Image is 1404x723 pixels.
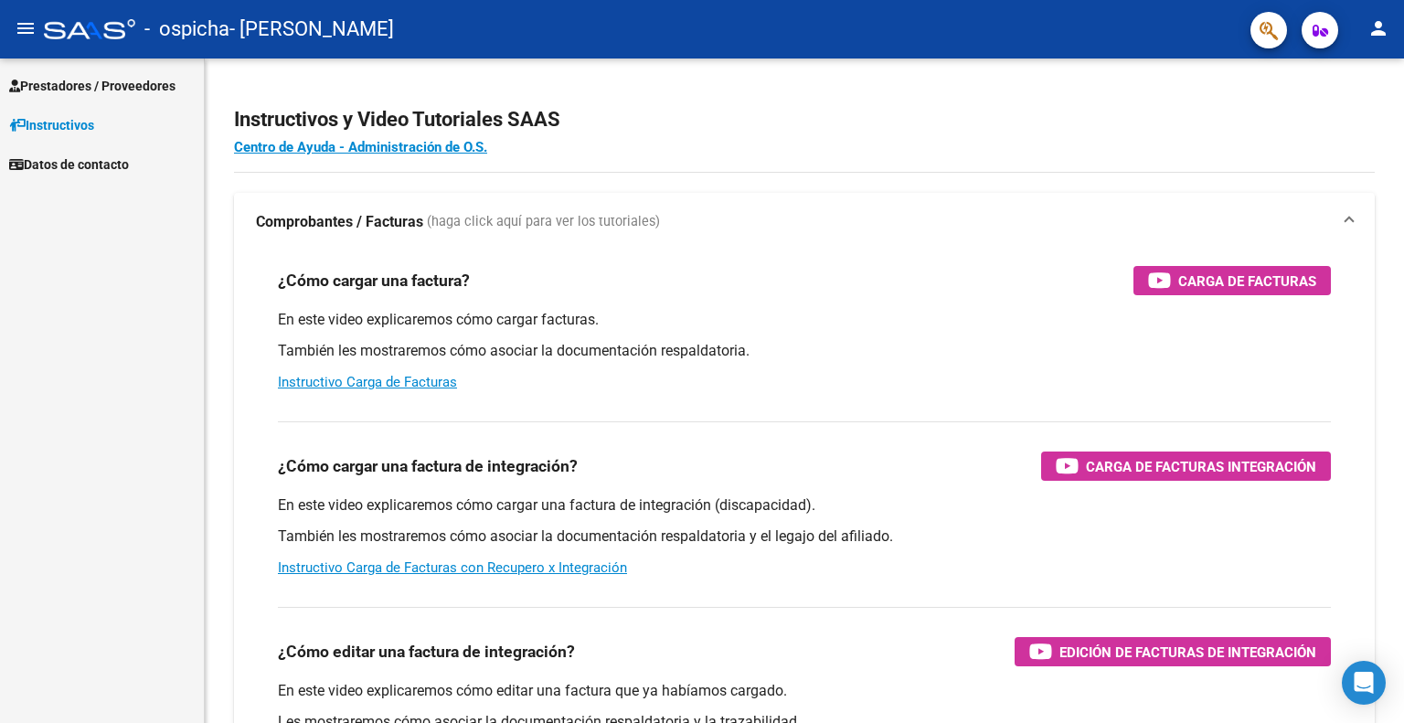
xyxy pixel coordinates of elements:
p: En este video explicaremos cómo editar una factura que ya habíamos cargado. [278,681,1331,701]
h3: ¿Cómo cargar una factura? [278,268,470,293]
span: Prestadores / Proveedores [9,76,175,96]
a: Centro de Ayuda - Administración de O.S. [234,139,487,155]
span: Datos de contacto [9,154,129,175]
button: Edición de Facturas de integración [1015,637,1331,666]
span: Carga de Facturas Integración [1086,455,1316,478]
h2: Instructivos y Video Tutoriales SAAS [234,102,1375,137]
h3: ¿Cómo editar una factura de integración? [278,639,575,665]
button: Carga de Facturas Integración [1041,452,1331,481]
p: En este video explicaremos cómo cargar una factura de integración (discapacidad). [278,495,1331,516]
mat-icon: person [1367,17,1389,39]
mat-icon: menu [15,17,37,39]
span: Edición de Facturas de integración [1059,641,1316,664]
span: (haga click aquí para ver los tutoriales) [427,212,660,232]
a: Instructivo Carga de Facturas con Recupero x Integración [278,559,627,576]
h3: ¿Cómo cargar una factura de integración? [278,453,578,479]
div: Open Intercom Messenger [1342,661,1386,705]
a: Instructivo Carga de Facturas [278,374,457,390]
p: También les mostraremos cómo asociar la documentación respaldatoria. [278,341,1331,361]
p: En este video explicaremos cómo cargar facturas. [278,310,1331,330]
span: - [PERSON_NAME] [229,9,394,49]
mat-expansion-panel-header: Comprobantes / Facturas (haga click aquí para ver los tutoriales) [234,193,1375,251]
p: También les mostraremos cómo asociar la documentación respaldatoria y el legajo del afiliado. [278,526,1331,547]
span: Carga de Facturas [1178,270,1316,292]
strong: Comprobantes / Facturas [256,212,423,232]
span: Instructivos [9,115,94,135]
span: - ospicha [144,9,229,49]
button: Carga de Facturas [1133,266,1331,295]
